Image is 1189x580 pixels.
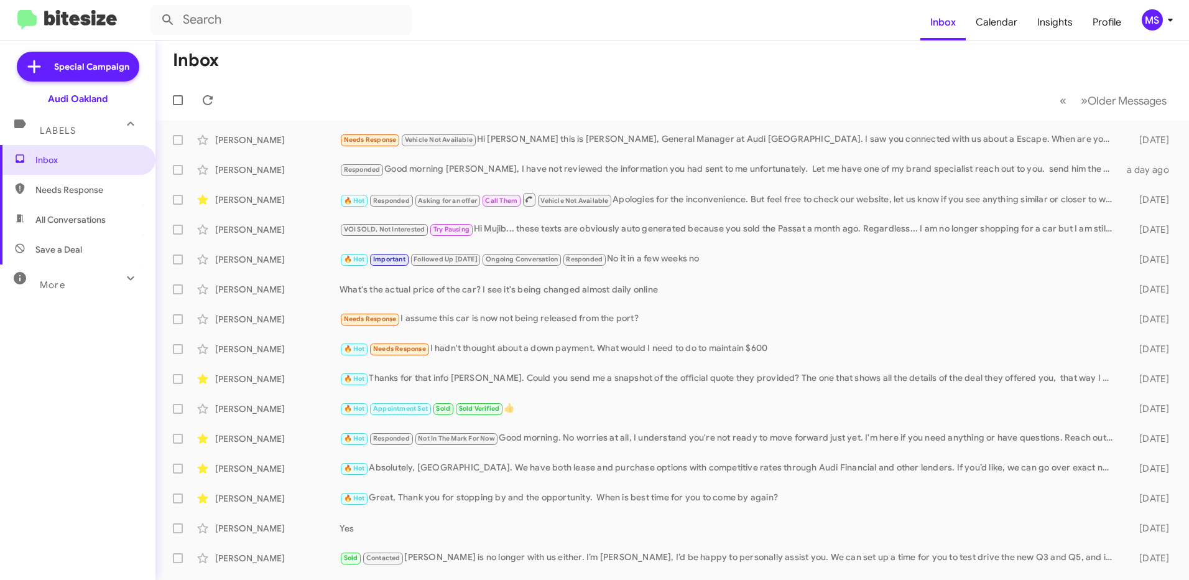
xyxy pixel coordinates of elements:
div: [DATE] [1119,373,1179,385]
span: Needs Response [344,136,397,144]
span: Sold Verified [459,405,500,413]
div: [PERSON_NAME] is no longer with us either. I’m [PERSON_NAME], I’d be happy to personally assist y... [340,551,1119,565]
div: [PERSON_NAME] [215,403,340,415]
div: Audi Oakland [48,93,108,105]
span: Older Messages [1088,94,1167,108]
div: 👍 [340,401,1119,416]
span: » [1081,93,1088,108]
button: Next [1073,88,1174,113]
div: [PERSON_NAME] [215,522,340,535]
span: 🔥 Hot [344,494,365,502]
div: [PERSON_NAME] [215,164,340,176]
span: Not In The Mark For Now [418,434,495,442]
div: [DATE] [1119,492,1179,505]
div: [PERSON_NAME] [215,283,340,296]
div: [PERSON_NAME] [215,492,340,505]
a: Special Campaign [17,52,139,82]
span: Sold [344,554,358,562]
div: Apologies for the inconvenience. But feel free to check our website, let us know if you see anyth... [340,192,1119,207]
span: Important [373,255,405,263]
div: [PERSON_NAME] [215,373,340,385]
div: I hadn't thought about a down payment. What would I need to do to maintain $600 [340,342,1119,356]
div: [PERSON_NAME] [215,253,340,266]
span: 🔥 Hot [344,255,365,263]
div: No it in a few weeks no [340,252,1119,266]
span: Sold [436,405,450,413]
span: 🔥 Hot [344,197,365,205]
div: [PERSON_NAME] [215,223,340,236]
div: [DATE] [1119,462,1179,475]
span: Labels [40,125,76,136]
div: a day ago [1119,164,1179,176]
div: MS [1142,9,1163,30]
span: Call Them [485,197,517,205]
nav: Page navigation example [1053,88,1174,113]
div: Yes [340,522,1119,535]
div: [PERSON_NAME] [215,462,340,475]
div: [DATE] [1119,253,1179,266]
span: Asking for an offer [418,197,477,205]
span: Save a Deal [35,243,82,256]
div: Thanks for that info [PERSON_NAME]. Could you send me a snapshot of the official quote they provi... [340,372,1119,386]
a: Calendar [966,4,1027,40]
div: [DATE] [1119,194,1179,206]
span: 🔥 Hot [344,345,365,353]
div: [PERSON_NAME] [215,194,340,206]
span: Inbox [35,154,141,166]
a: Insights [1027,4,1083,40]
div: [DATE] [1119,223,1179,236]
h1: Inbox [173,50,219,70]
button: MS [1131,9,1175,30]
div: Absolutely, [GEOGRAPHIC_DATA]. We have both lease and purchase options with competitive rates thr... [340,461,1119,475]
div: [DATE] [1119,343,1179,355]
span: Followed Up [DATE] [414,255,478,263]
span: All Conversations [35,213,106,226]
div: Hi Mujib... these texts are obviously auto generated because you sold the Passat a month ago. Reg... [340,222,1119,236]
span: Needs Response [373,345,426,353]
span: 🔥 Hot [344,375,365,383]
div: [DATE] [1119,403,1179,415]
span: Needs Response [35,184,141,196]
button: Previous [1052,88,1074,113]
span: 🔥 Hot [344,464,365,472]
div: [PERSON_NAME] [215,552,340,564]
span: Vehicle Not Available [540,197,608,205]
div: [PERSON_NAME] [215,134,340,146]
div: [DATE] [1119,522,1179,535]
span: Responded [344,166,381,174]
span: Try Pausing [433,225,470,233]
span: Responded [566,255,603,263]
div: [DATE] [1119,283,1179,296]
span: Needs Response [344,315,397,323]
span: Special Campaign [54,60,129,73]
div: [PERSON_NAME] [215,343,340,355]
span: Ongoing Conversation [486,255,558,263]
a: Profile [1083,4,1131,40]
div: [DATE] [1119,433,1179,445]
div: [DATE] [1119,313,1179,325]
a: Inbox [920,4,966,40]
span: Contacted [366,554,400,562]
span: 🔥 Hot [344,434,365,442]
div: Good morning. No worries at all, I understand you're not ready to move forward just yet. I'm here... [340,431,1119,446]
div: Hi [PERSON_NAME] this is [PERSON_NAME], General Manager at Audi [GEOGRAPHIC_DATA]. I saw you conn... [340,133,1119,147]
div: [PERSON_NAME] [215,313,340,325]
div: Good morning [PERSON_NAME], I have not reviewed the information you had sent to me unfortunately.... [340,162,1119,177]
span: VOI SOLD, Not Interested [344,225,425,233]
span: Responded [373,434,410,442]
div: [DATE] [1119,134,1179,146]
span: Responded [373,197,410,205]
div: I assume this car is now not being released from the port? [340,312,1119,326]
input: Search [150,5,412,35]
div: [DATE] [1119,552,1179,564]
span: « [1060,93,1066,108]
div: Great, Thank you for stopping by and the opportunity. When is best time for you to come by again? [340,491,1119,505]
div: [PERSON_NAME] [215,433,340,445]
span: More [40,279,65,291]
span: Vehicle Not Available [405,136,473,144]
span: 🔥 Hot [344,405,365,413]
